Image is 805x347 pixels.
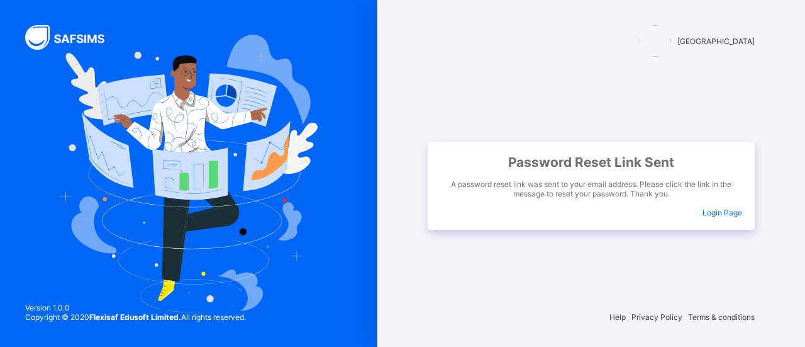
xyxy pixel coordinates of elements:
img: Zinaria International School [640,25,671,57]
span: Version 1.0.0 [25,303,246,312]
span: Privacy Policy [631,312,682,322]
span: Terms & conditions [688,312,755,322]
a: Login Page [702,208,742,217]
span: Password Reset Link Sent [440,154,742,170]
img: Hero Image [60,35,318,312]
span: [GEOGRAPHIC_DATA] [677,37,755,46]
span: Help [609,312,626,322]
strong: Flexisaf Edusoft Limited. [89,312,181,322]
span: A password reset link was sent to your email address. Please click the link in the message to res... [440,179,742,198]
span: Copyright © 2020 All rights reserved. [25,312,246,322]
img: SAFSIMS Logo [25,25,119,50]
